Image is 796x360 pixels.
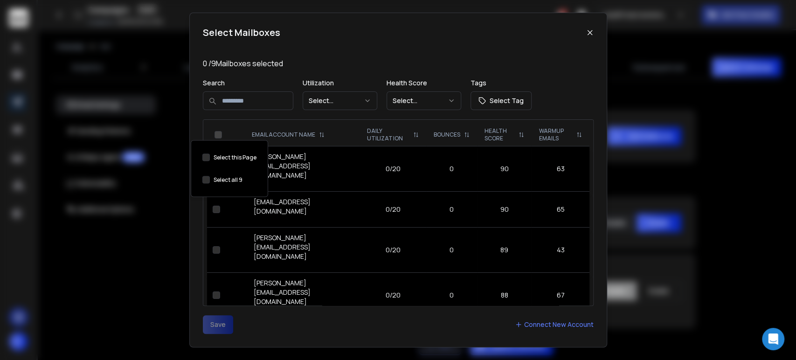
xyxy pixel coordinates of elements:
[471,91,532,110] button: Select Tag
[214,153,256,161] label: Select this Page
[214,176,242,183] label: Select all 9
[387,78,461,88] p: Health Score
[203,58,594,69] p: 0 / 9 Mailboxes selected
[762,328,784,350] div: Open Intercom Messenger
[203,78,293,88] p: Search
[471,78,532,88] p: Tags
[303,91,377,110] button: Select...
[387,91,461,110] button: Select...
[303,78,377,88] p: Utilization
[203,26,280,39] h1: Select Mailboxes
